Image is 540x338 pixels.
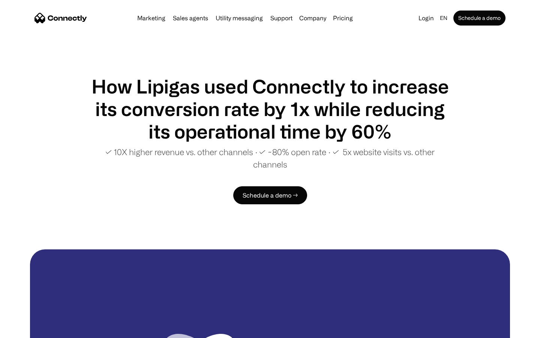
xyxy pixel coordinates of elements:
a: Support [267,15,295,21]
div: en [440,13,447,23]
a: Utility messaging [213,15,266,21]
a: Login [415,13,437,23]
div: Company [297,13,328,23]
a: home [34,12,87,24]
a: Sales agents [170,15,211,21]
ul: Language list [15,325,45,335]
p: ✓ 10X higher revenue vs. other channels ∙ ✓ ~80% open rate ∙ ✓ 5x website visits vs. other channels [90,146,450,171]
a: Marketing [134,15,168,21]
div: Company [299,13,326,23]
a: Pricing [330,15,356,21]
a: Schedule a demo → [233,186,307,204]
a: Schedule a demo [453,11,505,26]
h1: How Lipigas used Connectly to increase its conversion rate by 1x while reducing its operational t... [90,75,450,143]
aside: Language selected: English [7,324,45,335]
div: en [437,13,452,23]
